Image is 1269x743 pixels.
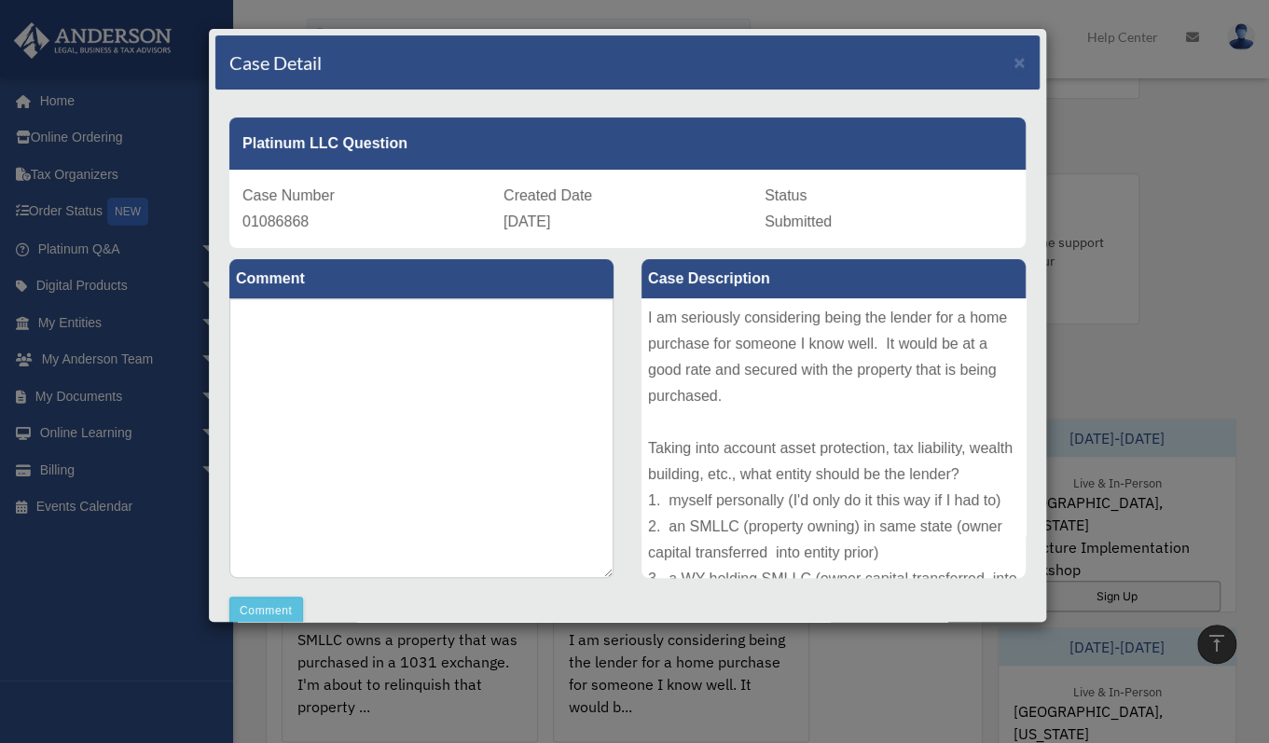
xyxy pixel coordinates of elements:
span: Status [765,187,807,203]
label: Comment [229,259,614,298]
div: I am seriously considering being the lender for a home purchase for someone I know well. It would... [641,298,1026,578]
button: Comment [229,597,303,625]
button: Close [1014,52,1026,72]
h4: Case Detail [229,49,322,76]
span: Created Date [503,187,592,203]
span: Submitted [765,213,832,229]
div: Platinum LLC Question [229,117,1026,170]
span: Case Number [242,187,335,203]
span: 01086868 [242,213,309,229]
span: × [1014,51,1026,73]
label: Case Description [641,259,1026,298]
span: [DATE] [503,213,550,229]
